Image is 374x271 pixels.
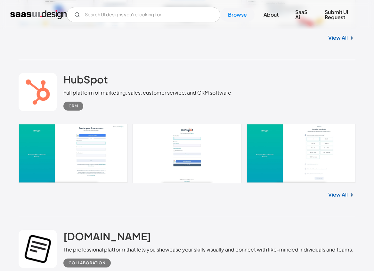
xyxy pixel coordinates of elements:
[69,259,106,267] div: Collaboration
[63,246,354,253] div: The professional platform that lets you showcase your skills visually and connect with like-minde...
[67,7,220,22] form: Email Form
[288,5,315,24] a: SaaS Ai
[69,102,78,110] div: CRM
[63,73,108,89] a: HubSpot
[10,10,67,20] a: home
[63,230,151,243] h2: [DOMAIN_NAME]
[317,5,364,24] a: Submit UI Request
[63,89,231,97] div: Full platform of marketing, sales, customer service, and CRM software
[67,7,220,22] input: Search UI designs you're looking for...
[256,8,286,22] a: About
[328,191,348,198] a: View All
[63,230,151,246] a: [DOMAIN_NAME]
[328,34,348,42] a: View All
[220,8,255,22] a: Browse
[63,73,108,86] h2: HubSpot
